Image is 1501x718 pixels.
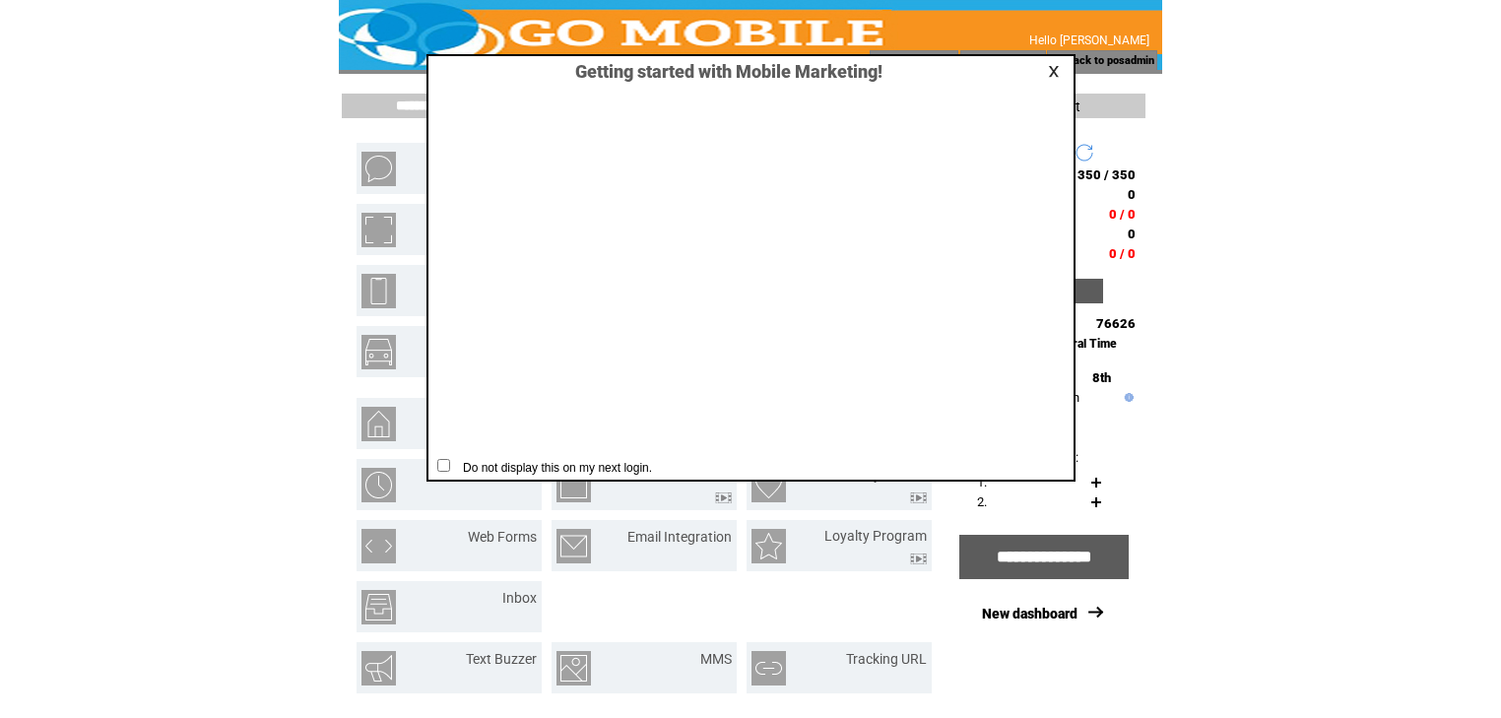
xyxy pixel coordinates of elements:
[977,494,987,509] span: 2.
[1067,54,1154,67] a: Back to posadmin
[910,554,927,564] img: video.png
[627,529,732,545] a: Email Integration
[1109,246,1136,261] span: 0 / 0
[982,606,1077,621] a: New dashboard
[1077,167,1136,182] span: 350 / 350
[1029,33,1149,47] span: Hello [PERSON_NAME]
[361,529,396,563] img: web-forms.png
[1050,53,1065,69] img: backArrow.gif
[556,651,591,685] img: mms.png
[751,651,786,685] img: tracking-url.png
[468,529,537,545] a: Web Forms
[556,468,591,502] img: text-to-win.png
[555,61,882,82] span: Getting started with Mobile Marketing!
[1109,207,1136,222] span: 0 / 0
[846,651,927,667] a: Tracking URL
[751,468,786,502] img: birthday-wishes.png
[700,651,732,667] a: MMS
[715,492,732,503] img: video.png
[453,461,652,475] span: Do not display this on my next login.
[361,468,396,502] img: scheduled-tasks.png
[1047,337,1117,351] span: Central Time
[502,590,537,606] a: Inbox
[1096,316,1136,331] span: 76626
[1128,227,1136,241] span: 0
[361,651,396,685] img: text-buzzer.png
[977,475,987,490] span: 1.
[1128,187,1136,202] span: 0
[556,529,591,563] img: email-integration.png
[361,407,396,441] img: property-listing.png
[751,529,786,563] img: loyalty-program.png
[891,53,906,69] img: account_icon.gif
[466,651,537,667] a: Text Buzzer
[361,152,396,186] img: text-blast.png
[824,528,927,544] a: Loyalty Program
[969,53,984,69] img: contact_us_icon.gif
[1092,370,1111,385] span: 8th
[1120,393,1134,402] img: help.gif
[361,590,396,624] img: inbox.png
[910,492,927,503] img: video.png
[361,274,396,308] img: mobile-websites.png
[361,213,396,247] img: mobile-coupons.png
[361,335,396,369] img: vehicle-listing.png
